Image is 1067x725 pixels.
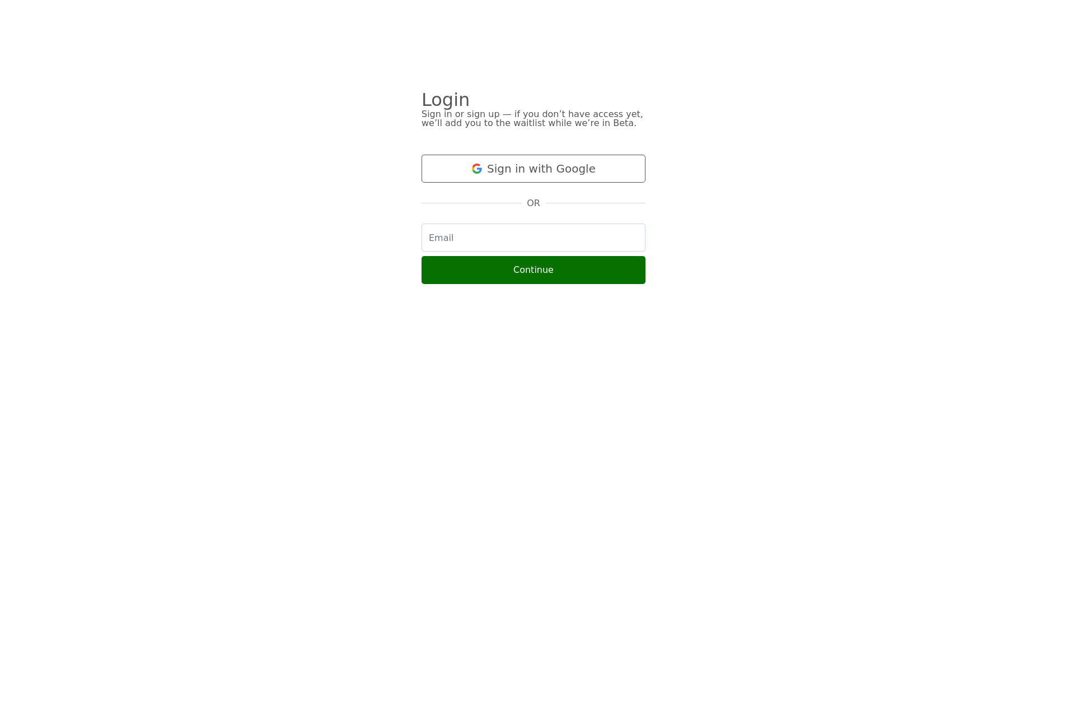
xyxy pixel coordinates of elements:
div: Login [422,95,645,104]
span: OR [527,197,540,210]
div: Sign in or sign up — if you don’t have access yet, we’ll add you to the waitlist while we’re in B... [422,110,645,128]
button: Sign in with Google [422,155,645,183]
img: Google logo [471,163,483,174]
input: Email [422,224,645,252]
button: Continue [422,256,645,284]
